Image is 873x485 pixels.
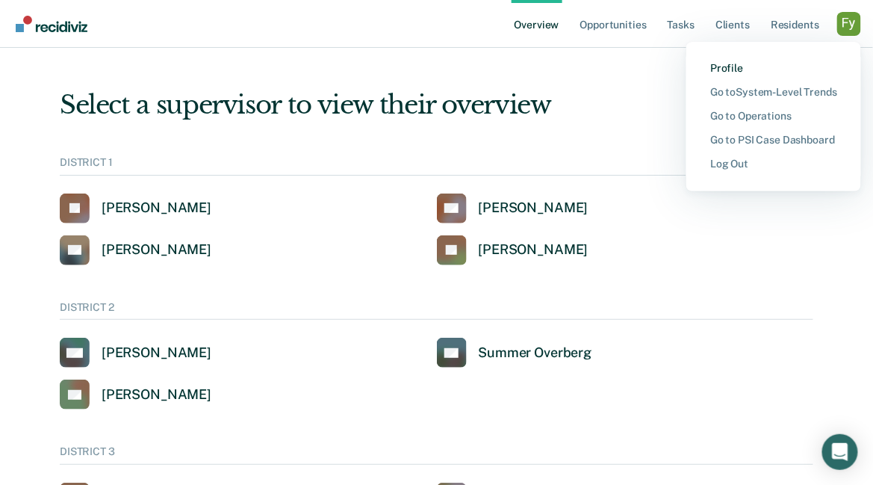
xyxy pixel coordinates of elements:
[16,16,87,32] img: Recidiviz
[710,86,837,99] a: Go to System-Level Trends
[479,200,588,217] div: [PERSON_NAME]
[837,12,861,36] button: Profile dropdown button
[686,42,861,191] div: Profile menu
[437,194,588,223] a: [PERSON_NAME]
[710,62,837,75] a: Profile
[479,345,592,362] div: Summer Overberg
[710,158,837,170] a: Log Out
[102,200,211,217] div: [PERSON_NAME]
[102,386,211,404] div: [PERSON_NAME]
[102,345,211,362] div: [PERSON_NAME]
[437,338,592,368] a: Summer Overberg
[60,338,211,368] a: [PERSON_NAME]
[437,235,588,265] a: [PERSON_NAME]
[60,301,813,321] div: DISTRICT 2
[102,241,211,259] div: [PERSON_NAME]
[60,194,211,223] a: [PERSON_NAME]
[60,380,211,410] a: [PERSON_NAME]
[479,241,588,259] div: [PERSON_NAME]
[710,134,837,146] a: Go to PSI Case Dashboard
[822,434,858,470] div: Open Intercom Messenger
[60,156,813,176] div: DISTRICT 1
[60,445,813,465] div: DISTRICT 3
[60,90,813,120] div: Select a supervisor to view their overview
[710,110,837,123] a: Go to Operations
[60,235,211,265] a: [PERSON_NAME]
